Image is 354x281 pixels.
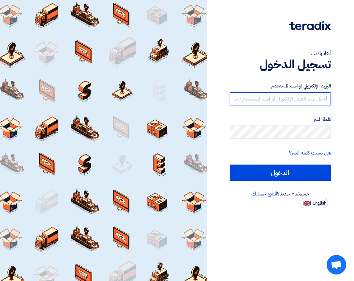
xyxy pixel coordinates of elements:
h1: تسجيل الدخول [230,57,331,72]
input: الدخول [230,165,331,181]
a: هل نسيت كلمة السر؟ [289,149,331,157]
div: Open chat [327,255,346,274]
input: أدخل بريد العمل الإلكتروني او اسم المستخدم الخاص بك ... [230,92,331,105]
img: Teradix logo [289,21,331,30]
button: English [300,198,328,208]
label: كلمة السر [230,116,331,123]
div: أهلا بك ... [230,49,331,57]
img: en-US.png [303,201,311,206]
span: English [313,201,326,206]
div: مستخدم جديد؟ [230,190,331,198]
label: البريد الإلكتروني او اسم المستخدم [230,82,331,90]
a: أنشئ حسابك [251,190,277,198]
